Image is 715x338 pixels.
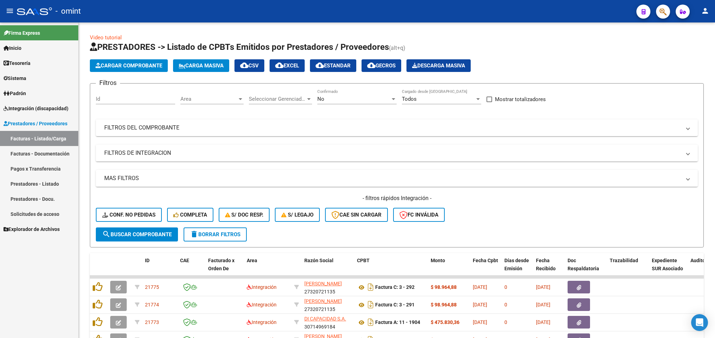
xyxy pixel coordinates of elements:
[354,253,428,284] datatable-header-cell: CPBT
[406,59,471,72] button: Descarga Masiva
[473,284,487,290] span: [DATE]
[275,62,299,69] span: EXCEL
[90,42,389,52] span: PRESTADORES -> Listado de CPBTs Emitidos por Prestadores / Proveedores
[366,299,375,310] i: Descargar documento
[565,253,607,284] datatable-header-cell: Doc Respaldatoria
[96,227,178,241] button: Buscar Comprobante
[90,34,122,41] a: Video tutorial
[173,59,229,72] button: Carga Masiva
[247,258,257,263] span: Area
[184,227,247,241] button: Borrar Filtros
[180,96,237,102] span: Area
[536,302,550,307] span: [DATE]
[173,212,207,218] span: Completa
[219,208,270,222] button: S/ Doc Resp.
[504,284,507,290] span: 0
[240,62,259,69] span: CSV
[304,315,351,330] div: 30714969184
[607,253,649,284] datatable-header-cell: Trazabilidad
[281,212,313,218] span: S/ legajo
[701,7,709,15] mat-icon: person
[90,59,168,72] button: Cargar Comprobante
[96,145,698,161] mat-expansion-panel-header: FILTROS DE INTEGRACION
[190,231,240,238] span: Borrar Filtros
[249,96,306,102] span: Seleccionar Gerenciador
[568,258,599,271] span: Doc Respaldatoria
[240,61,249,69] mat-icon: cloud_download
[244,253,291,284] datatable-header-cell: Area
[316,61,324,69] mat-icon: cloud_download
[234,59,264,72] button: CSV
[275,208,320,222] button: S/ legajo
[406,59,471,72] app-download-masive: Descarga masiva de comprobantes (adjuntos)
[331,212,382,218] span: CAE SIN CARGAR
[96,119,698,136] mat-expansion-panel-header: FILTROS DEL COMPROBANTE
[4,74,26,82] span: Sistema
[225,212,264,218] span: S/ Doc Resp.
[504,302,507,307] span: 0
[473,258,498,263] span: Fecha Cpbt
[536,284,550,290] span: [DATE]
[402,96,417,102] span: Todos
[393,208,445,222] button: FC Inválida
[431,319,459,325] strong: $ 475.830,36
[412,62,465,69] span: Descarga Masiva
[205,253,244,284] datatable-header-cell: Facturado x Orden De
[495,95,546,104] span: Mostrar totalizadores
[690,258,711,263] span: Auditoria
[6,7,14,15] mat-icon: menu
[4,105,68,112] span: Integración (discapacidad)
[102,212,155,218] span: Conf. no pedidas
[470,253,502,284] datatable-header-cell: Fecha Cpbt
[610,258,638,263] span: Trazabilidad
[317,96,324,102] span: No
[145,319,159,325] span: 21773
[304,298,342,304] span: [PERSON_NAME]
[102,231,172,238] span: Buscar Comprobante
[270,59,305,72] button: EXCEL
[177,253,205,284] datatable-header-cell: CAE
[104,149,681,157] mat-panel-title: FILTROS DE INTEGRACION
[180,258,189,263] span: CAE
[190,230,198,238] mat-icon: delete
[4,44,21,52] span: Inicio
[247,284,277,290] span: Integración
[389,45,405,51] span: (alt+q)
[431,284,457,290] strong: $ 98.964,88
[652,258,683,271] span: Expediente SUR Asociado
[102,230,111,238] mat-icon: search
[325,208,388,222] button: CAE SIN CARGAR
[375,302,415,308] strong: Factura C: 3 - 291
[4,120,67,127] span: Prestadores / Proveedores
[428,253,470,284] datatable-header-cell: Monto
[375,285,415,290] strong: Factura C: 3 - 292
[179,62,224,69] span: Carga Masiva
[502,253,533,284] datatable-header-cell: Días desde Emisión
[96,194,698,202] h4: - filtros rápidos Integración -
[399,212,438,218] span: FC Inválida
[145,284,159,290] span: 21775
[304,297,351,312] div: 27320721135
[473,302,487,307] span: [DATE]
[95,62,162,69] span: Cargar Comprobante
[310,59,356,72] button: Estandar
[431,302,457,307] strong: $ 98.964,88
[142,253,177,284] datatable-header-cell: ID
[208,258,234,271] span: Facturado x Orden De
[362,59,401,72] button: Gecros
[55,4,81,19] span: - omint
[145,302,159,307] span: 21774
[367,62,396,69] span: Gecros
[4,225,60,233] span: Explorador de Archivos
[247,319,277,325] span: Integración
[96,208,162,222] button: Conf. no pedidas
[316,62,351,69] span: Estandar
[366,281,375,293] i: Descargar documento
[302,253,354,284] datatable-header-cell: Razón Social
[375,320,420,325] strong: Factura A: 11 - 1904
[247,302,277,307] span: Integración
[691,314,708,331] div: Open Intercom Messenger
[504,258,529,271] span: Días desde Emisión
[304,316,346,322] span: DI CAPACIDAD S.A.
[536,258,556,271] span: Fecha Recibido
